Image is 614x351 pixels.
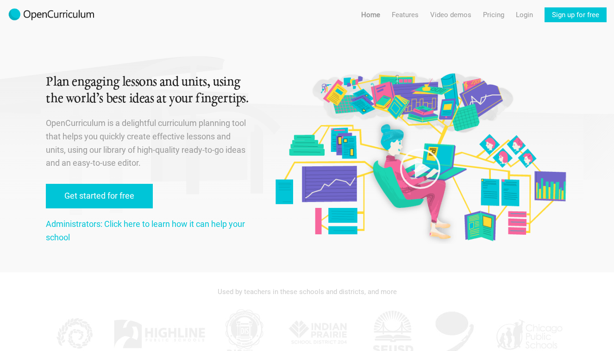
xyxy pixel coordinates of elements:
[483,7,504,22] a: Pricing
[46,184,153,208] a: Get started for free
[516,7,533,22] a: Login
[46,74,251,107] h1: Plan engaging lessons and units, using the world’s best ideas at your fingertips.
[361,7,380,22] a: Home
[7,7,95,22] img: 2017-logo-m.png
[46,282,568,302] div: Used by teachers in these schools and districts, and more
[430,7,471,22] a: Video demos
[392,7,419,22] a: Features
[46,117,251,170] p: OpenCurriculum is a delightful curriculum planning tool that helps you quickly create effective l...
[545,7,607,22] a: Sign up for free
[46,219,245,242] a: Administrators: Click here to learn how it can help your school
